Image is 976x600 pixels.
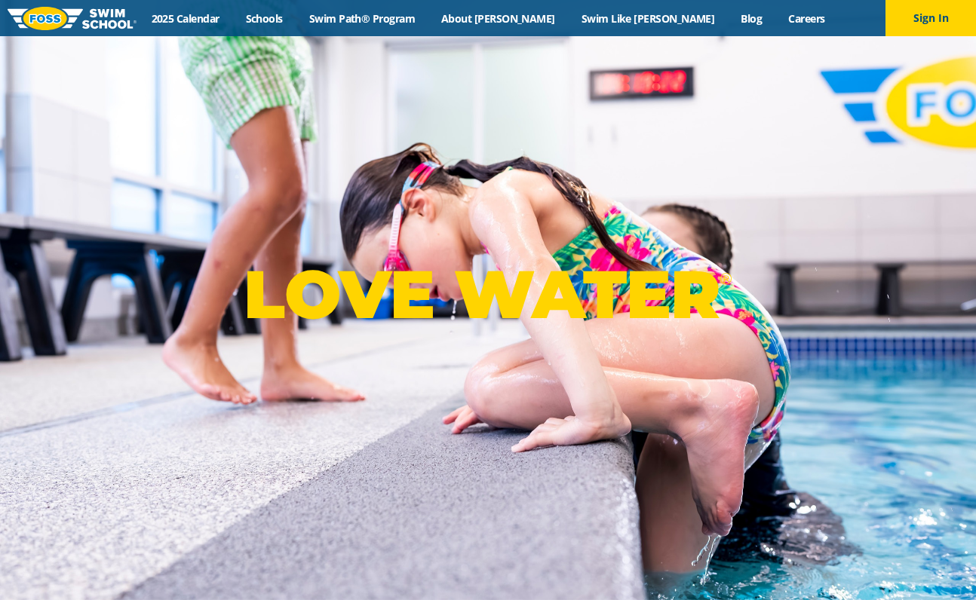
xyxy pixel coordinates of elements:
[428,11,569,26] a: About [PERSON_NAME]
[568,11,728,26] a: Swim Like [PERSON_NAME]
[244,254,732,335] p: LOVE WATER
[720,269,732,288] sup: ®
[8,7,137,30] img: FOSS Swim School Logo
[728,11,775,26] a: Blog
[138,11,232,26] a: 2025 Calendar
[232,11,296,26] a: Schools
[296,11,428,26] a: Swim Path® Program
[775,11,838,26] a: Careers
